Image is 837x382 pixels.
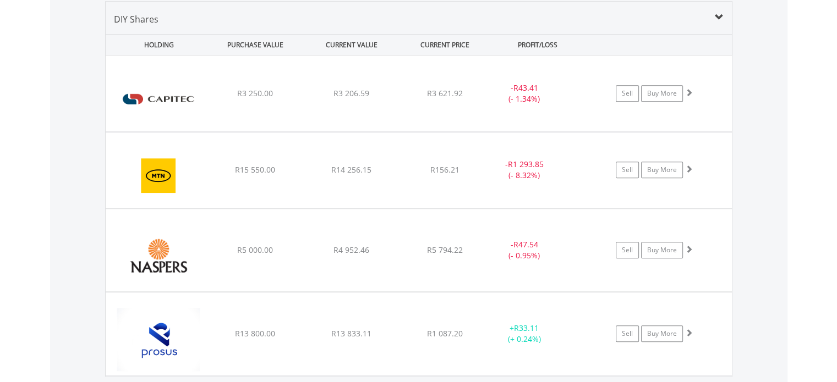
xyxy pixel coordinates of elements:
[401,35,488,55] div: CURRENT PRICE
[641,162,683,178] a: Buy More
[111,146,206,205] img: EQU.ZA.MTN.png
[483,82,566,104] div: - (- 1.34%)
[106,35,206,55] div: HOLDING
[333,245,369,255] span: R4 952.46
[237,245,273,255] span: R5 000.00
[427,88,463,98] span: R3 621.92
[111,306,206,372] img: EQU.ZA.PRX.png
[513,82,538,93] span: R43.41
[305,35,399,55] div: CURRENT VALUE
[483,159,566,181] div: - (- 8.32%)
[508,159,544,169] span: R1 293.85
[641,85,683,102] a: Buy More
[483,323,566,345] div: + (+ 0.24%)
[430,164,459,175] span: R156.21
[616,162,639,178] a: Sell
[427,245,463,255] span: R5 794.22
[111,223,206,289] img: EQU.ZA.NPN.png
[641,242,683,258] a: Buy More
[483,239,566,261] div: - (- 0.95%)
[209,35,303,55] div: PURCHASE VALUE
[491,35,585,55] div: PROFIT/LOSS
[333,88,369,98] span: R3 206.59
[641,325,683,342] a: Buy More
[513,239,538,250] span: R47.54
[616,325,639,342] a: Sell
[331,328,371,339] span: R13 833.11
[514,323,539,333] span: R33.11
[235,164,275,175] span: R15 550.00
[427,328,463,339] span: R1 087.20
[616,85,639,102] a: Sell
[331,164,371,175] span: R14 256.15
[237,88,273,98] span: R3 250.00
[111,69,206,129] img: EQU.ZA.CPI.png
[235,328,275,339] span: R13 800.00
[616,242,639,258] a: Sell
[114,13,158,25] span: DIY Shares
